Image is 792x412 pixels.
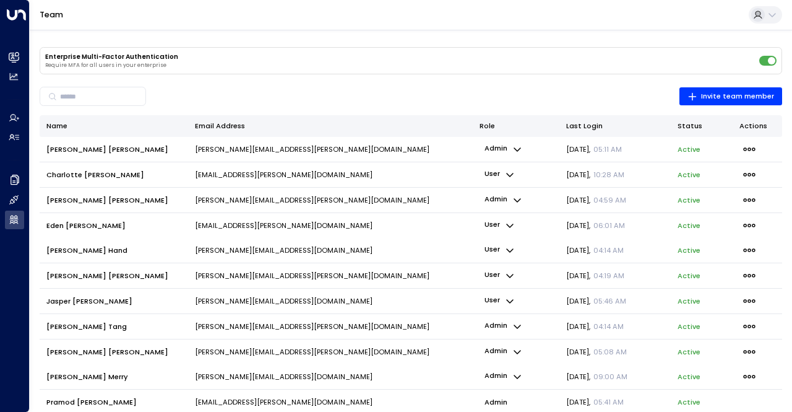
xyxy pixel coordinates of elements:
[678,347,700,357] p: active
[593,397,624,407] span: 05:41 AM
[480,293,520,309] button: user
[678,397,700,407] p: active
[480,192,527,208] button: admin
[593,245,624,255] span: 04:14 AM
[480,141,527,157] button: admin
[678,120,726,132] div: Status
[593,221,625,230] span: 06:01 AM
[566,397,624,407] span: [DATE] ,
[195,347,429,357] p: [PERSON_NAME][EMAIL_ADDRESS][PERSON_NAME][DOMAIN_NAME]
[195,221,372,230] p: [EMAIL_ADDRESS][PERSON_NAME][DOMAIN_NAME]
[195,271,429,281] p: [PERSON_NAME][EMAIL_ADDRESS][PERSON_NAME][DOMAIN_NAME]
[195,322,429,331] p: [PERSON_NAME][EMAIL_ADDRESS][PERSON_NAME][DOMAIN_NAME]
[678,271,700,281] p: active
[46,372,128,382] span: [PERSON_NAME] Merry
[46,347,168,357] span: [PERSON_NAME] [PERSON_NAME]
[46,195,168,205] span: [PERSON_NAME] [PERSON_NAME]
[46,120,181,132] div: Name
[678,195,700,205] p: active
[195,170,372,180] p: [EMAIL_ADDRESS][PERSON_NAME][DOMAIN_NAME]
[566,120,603,132] div: Last Login
[46,271,168,281] span: [PERSON_NAME] [PERSON_NAME]
[45,53,754,61] h3: Enterprise Multi-Factor Authentication
[566,271,624,281] span: [DATE] ,
[480,217,520,234] button: user
[566,221,625,230] span: [DATE] ,
[593,170,624,180] span: 10:28 AM
[566,322,624,331] span: [DATE] ,
[195,296,372,306] p: [PERSON_NAME][EMAIL_ADDRESS][DOMAIN_NAME]
[480,318,527,335] button: admin
[593,322,624,331] span: 04:14 AM
[678,221,700,230] p: active
[480,167,520,183] button: user
[40,9,63,20] a: Team
[678,296,700,306] p: active
[566,195,626,205] span: [DATE] ,
[46,296,132,306] span: Jasper [PERSON_NAME]
[480,268,520,284] button: user
[678,170,700,180] p: active
[46,120,67,132] div: Name
[678,245,700,255] p: active
[679,87,782,105] button: Invite team member
[678,322,700,331] p: active
[593,347,627,357] span: 05:08 AM
[480,120,553,132] div: Role
[195,372,372,382] p: [PERSON_NAME][EMAIL_ADDRESS][DOMAIN_NAME]
[45,62,754,69] p: Require MFA for all users in your enterprise
[195,120,245,132] div: Email Address
[566,144,622,154] span: [DATE] ,
[593,296,626,306] span: 05:46 AM
[480,243,520,259] button: user
[678,372,700,382] p: active
[593,195,626,205] span: 04:59 AM
[678,144,700,154] p: active
[566,170,624,180] span: [DATE] ,
[566,245,624,255] span: [DATE] ,
[46,322,127,331] span: [PERSON_NAME] Tang
[480,394,512,410] p: admin
[739,120,775,132] div: Actions
[593,372,627,382] span: 09:00 AM
[195,195,429,205] p: [PERSON_NAME][EMAIL_ADDRESS][PERSON_NAME][DOMAIN_NAME]
[195,245,372,255] p: [PERSON_NAME][EMAIL_ADDRESS][DOMAIN_NAME]
[46,221,126,230] span: Eden [PERSON_NAME]
[195,144,429,154] p: [PERSON_NAME][EMAIL_ADDRESS][PERSON_NAME][DOMAIN_NAME]
[593,144,622,154] span: 05:11 AM
[593,271,624,281] span: 04:19 AM
[566,347,627,357] span: [DATE] ,
[480,344,527,360] button: admin
[195,120,466,132] div: Email Address
[566,372,627,382] span: [DATE] ,
[46,170,144,180] span: Charlotte [PERSON_NAME]
[195,397,372,407] p: [EMAIL_ADDRESS][PERSON_NAME][DOMAIN_NAME]
[46,397,137,407] span: Pramod [PERSON_NAME]
[46,245,127,255] span: [PERSON_NAME] Hand
[566,296,626,306] span: [DATE] ,
[566,120,664,132] div: Last Login
[687,90,774,103] span: Invite team member
[46,144,168,154] span: [PERSON_NAME] [PERSON_NAME]
[480,369,527,385] button: admin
